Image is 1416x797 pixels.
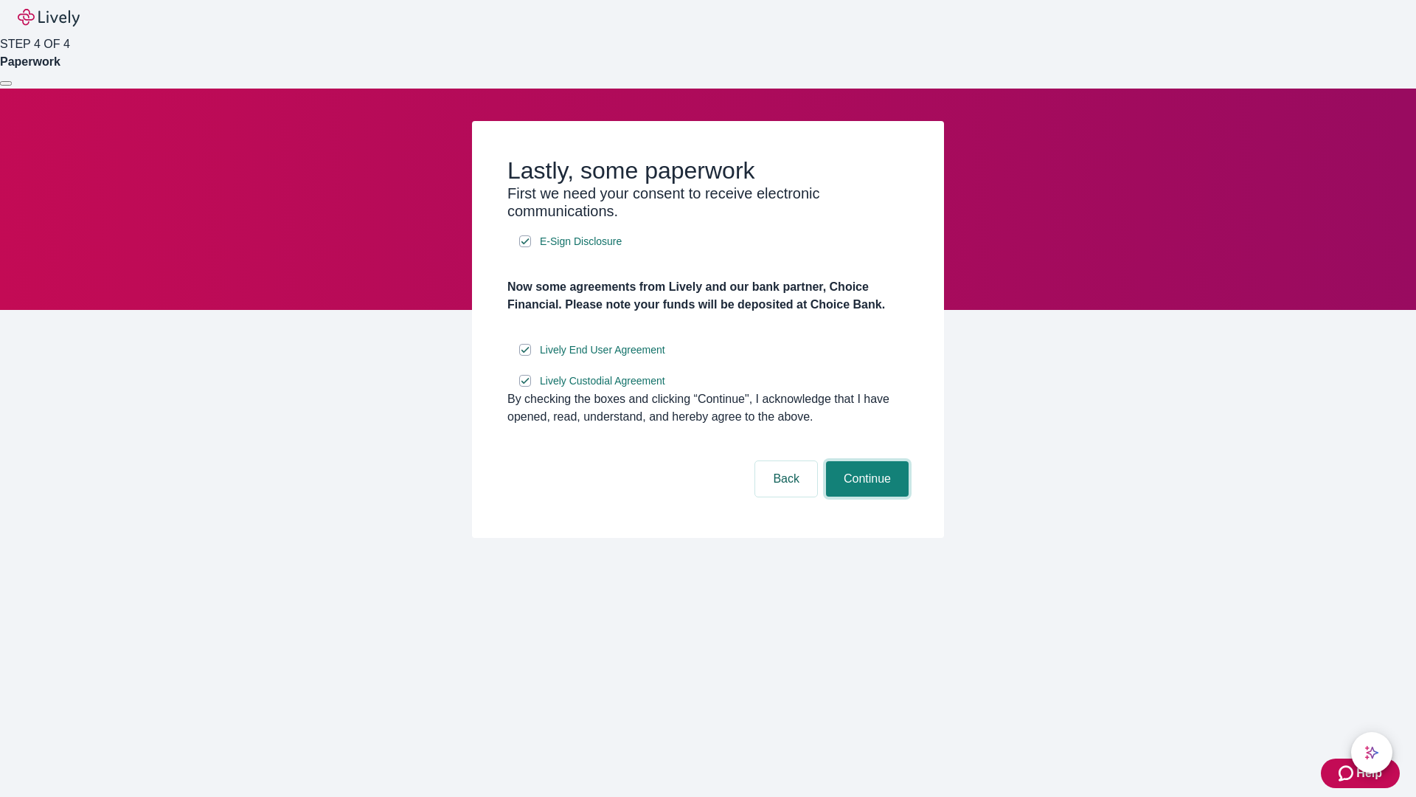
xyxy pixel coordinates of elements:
[540,342,665,358] span: Lively End User Agreement
[1339,765,1356,782] svg: Zendesk support icon
[537,341,668,359] a: e-sign disclosure document
[826,461,909,497] button: Continue
[18,9,80,27] img: Lively
[1364,745,1379,760] svg: Lively AI Assistant
[537,372,668,390] a: e-sign disclosure document
[507,278,909,314] h4: Now some agreements from Lively and our bank partner, Choice Financial. Please note your funds wi...
[507,184,909,220] h3: First we need your consent to receive electronic communications.
[1321,759,1400,788] button: Zendesk support iconHelp
[1351,732,1392,773] button: chat
[540,234,622,249] span: E-Sign Disclosure
[507,156,909,184] h2: Lastly, some paperwork
[755,461,817,497] button: Back
[507,390,909,426] div: By checking the boxes and clicking “Continue", I acknowledge that I have opened, read, understand...
[1356,765,1382,782] span: Help
[540,373,665,389] span: Lively Custodial Agreement
[537,232,625,251] a: e-sign disclosure document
